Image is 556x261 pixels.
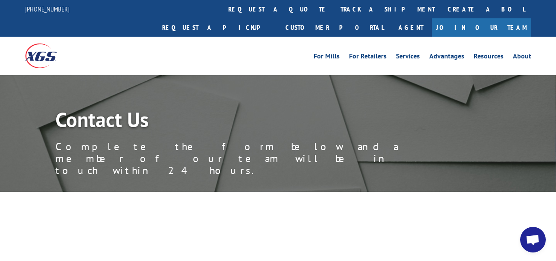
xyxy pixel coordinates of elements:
a: Advantages [429,53,464,62]
div: Open chat [520,227,546,252]
a: About [513,53,531,62]
a: [PHONE_NUMBER] [25,5,70,13]
a: For Mills [314,53,340,62]
a: Services [396,53,420,62]
a: Agent [390,18,432,37]
a: Request a pickup [156,18,279,37]
a: Resources [474,53,504,62]
a: Customer Portal [279,18,390,37]
a: Join Our Team [432,18,531,37]
p: Complete the form below and a member of our team will be in touch within 24 hours. [55,141,440,177]
h1: Contact Us [55,109,440,134]
a: For Retailers [349,53,387,62]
